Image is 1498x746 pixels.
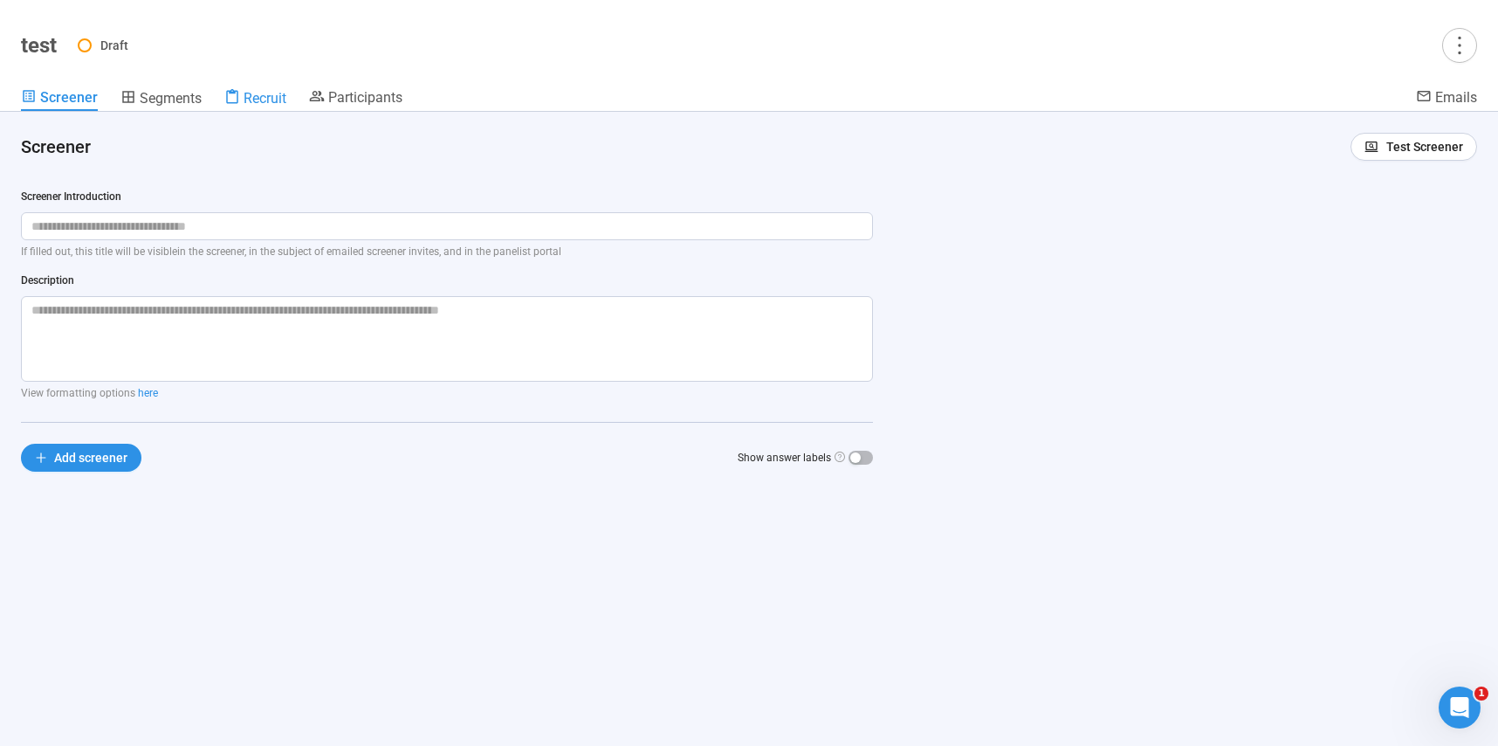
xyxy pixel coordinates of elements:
button: Test Screener [1350,133,1477,161]
a: here [138,387,158,399]
a: Segments [120,88,202,111]
a: Participants [309,88,402,109]
span: Emails [1435,89,1477,106]
span: question-circle [835,452,845,462]
iframe: Intercom live chat [1439,687,1481,729]
span: Participants [328,89,402,106]
span: Recruit [244,90,286,107]
h1: test [21,33,57,58]
div: Screener Introduction [21,189,873,205]
span: Segments [140,90,202,107]
button: plusAdd screener [21,444,141,472]
span: more [1447,33,1471,57]
div: Description [21,273,873,289]
span: Screener [40,89,98,106]
span: Draft [100,38,128,52]
button: more [1442,28,1477,63]
a: Emails [1416,88,1477,109]
a: Recruit [224,88,286,111]
span: 1 [1474,687,1488,701]
span: Add screener [54,448,127,467]
p: View formatting options [21,385,873,402]
p: If filled out, this title will be visible in the screener , in the subject of emailed screener in... [21,244,873,260]
span: plus [35,452,47,464]
h4: Screener [21,135,1337,159]
label: Show answer labels [738,450,873,466]
a: Screener [21,88,98,111]
button: Show answer labels [849,451,873,465]
span: Test Screener [1386,137,1463,156]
